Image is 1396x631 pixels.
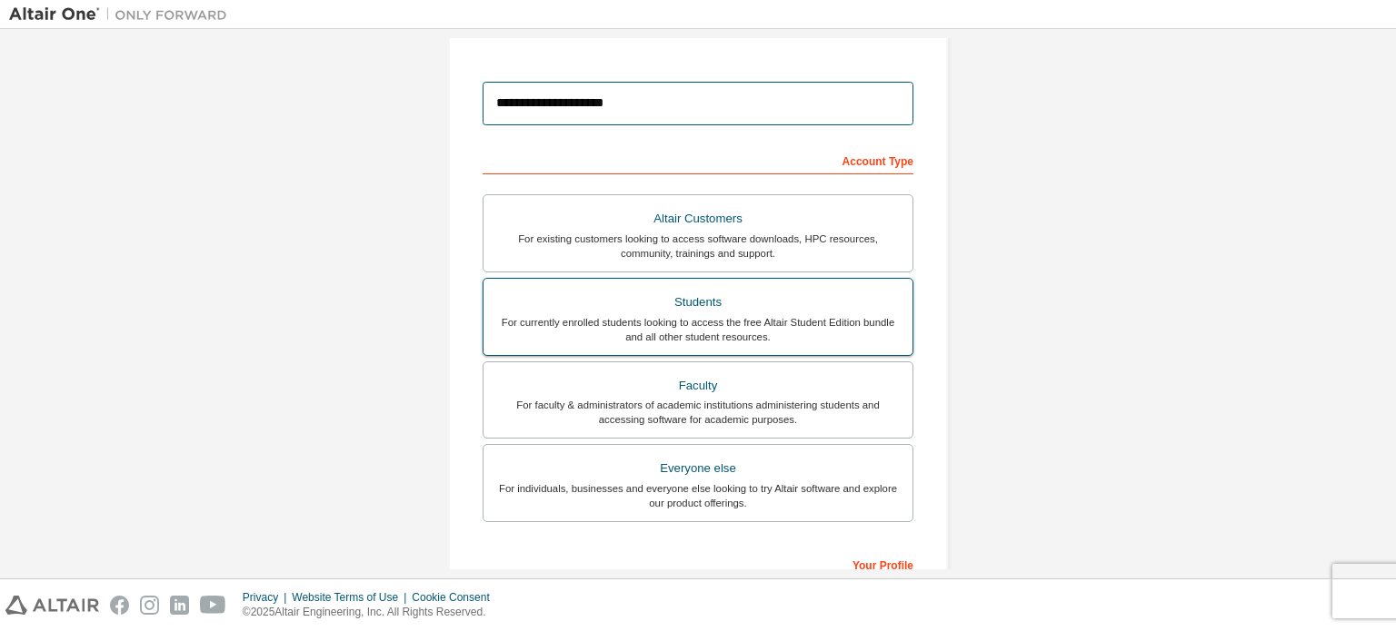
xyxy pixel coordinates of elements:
[5,596,99,615] img: altair_logo.svg
[494,290,902,315] div: Students
[494,206,902,232] div: Altair Customers
[243,590,292,605] div: Privacy
[483,145,913,174] div: Account Type
[494,315,902,344] div: For currently enrolled students looking to access the free Altair Student Edition bundle and all ...
[292,590,412,605] div: Website Terms of Use
[494,398,902,427] div: For faculty & administrators of academic institutions administering students and accessing softwa...
[110,596,129,615] img: facebook.svg
[494,481,902,510] div: For individuals, businesses and everyone else looking to try Altair software and explore our prod...
[494,456,902,481] div: Everyone else
[483,549,913,578] div: Your Profile
[9,5,236,24] img: Altair One
[412,590,500,605] div: Cookie Consent
[494,232,902,261] div: For existing customers looking to access software downloads, HPC resources, community, trainings ...
[494,373,902,399] div: Faculty
[200,596,226,615] img: youtube.svg
[140,596,159,615] img: instagram.svg
[170,596,189,615] img: linkedin.svg
[243,605,501,620] p: © 2025 Altair Engineering, Inc. All Rights Reserved.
